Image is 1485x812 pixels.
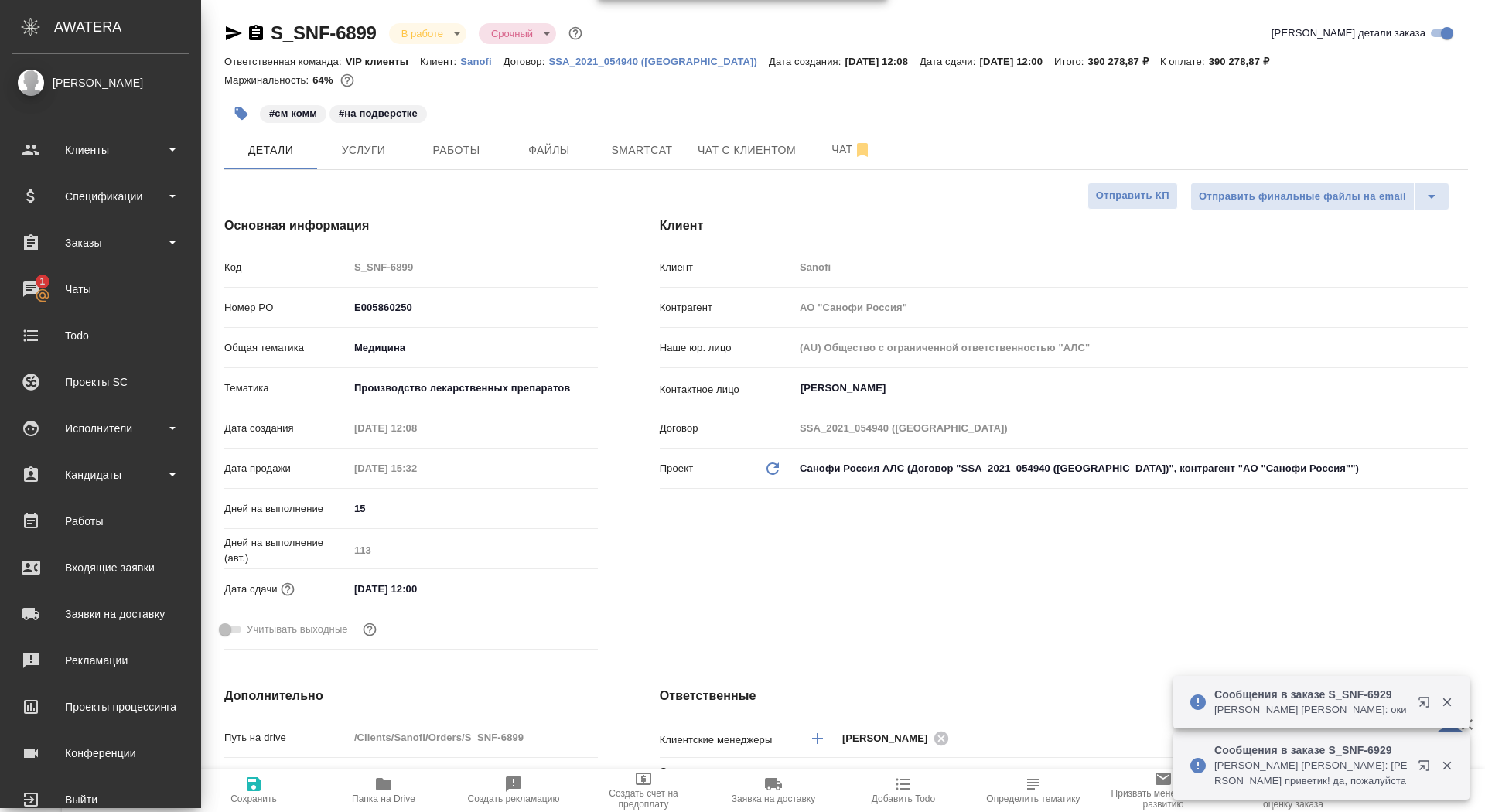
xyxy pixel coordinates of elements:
button: Сохранить [189,769,319,812]
button: Добавить Todo [838,769,968,812]
p: Путь на drive [224,730,349,745]
input: ✎ Введи что-нибудь [349,296,598,319]
div: Клиенты [12,138,189,162]
button: Закрыть [1431,695,1463,709]
span: Smartcat [605,141,679,160]
div: Чаты [12,278,189,301]
p: VIP клиенты [346,56,420,67]
a: Todo [4,316,197,355]
p: Ответственная команда [660,764,763,795]
button: Создать рекламацию [449,769,579,812]
p: Договор [660,421,794,436]
div: Рекламации [12,649,189,672]
div: Входящие заявки [12,556,189,579]
p: Итого: [1054,56,1087,67]
svg: Отписаться [853,141,872,159]
span: Сохранить [230,793,277,804]
span: Заявка на доставку [732,793,815,804]
button: Определить тематику [968,769,1098,812]
div: Заявки на доставку [12,602,189,626]
div: Проекты процессинга [12,695,189,718]
p: [DATE] 12:08 [845,56,920,67]
a: Работы [4,502,197,541]
a: Sanofi [460,54,504,67]
button: Добавить менеджера [799,720,836,757]
div: VIP клиенты [794,766,1468,793]
div: [PERSON_NAME] [12,74,189,91]
p: Договор: [504,56,549,67]
div: Заказы [12,231,189,254]
input: ✎ Введи что-нибудь [349,497,598,520]
p: [DATE] 12:00 [979,56,1054,67]
input: Пустое поле [349,256,598,278]
p: Контрагент [660,300,794,316]
h4: Дополнительно [224,687,598,705]
span: Услуги [326,141,401,160]
button: Создать счет на предоплату [579,769,708,812]
div: Исполнители [12,417,189,440]
button: Открыть в новой вкладке [1408,750,1446,787]
span: Файлы [512,141,586,160]
a: Рекламации [4,641,197,680]
p: Тематика [224,380,349,396]
span: Отправить финальные файлы на email [1199,188,1406,206]
div: AWATERA [54,12,201,43]
input: Пустое поле [349,457,484,479]
span: 1 [30,274,54,289]
input: Пустое поле [794,256,1468,278]
div: Конференции [12,742,189,765]
input: Пустое поле [349,417,484,439]
a: Заявки на доставку [4,595,197,633]
span: Чат [814,140,889,159]
span: Определить тематику [986,793,1080,804]
p: 390 278,87 ₽ [1209,56,1281,67]
p: Дней на выполнение (авт.) [224,535,349,566]
div: Todo [12,324,189,347]
p: Дата продажи [224,461,349,476]
p: [PERSON_NAME] [PERSON_NAME]: [PERSON_NAME] приветик! да, пожалуйста [1214,758,1408,789]
div: [PERSON_NAME] [842,728,954,748]
p: Номер PO [224,300,349,316]
div: Производство лекарственных препаратов [349,375,598,401]
button: Срочный [486,27,538,40]
div: Медицина [349,335,598,361]
p: Контактное лицо [660,382,794,397]
p: Клиент: [420,56,460,67]
span: Детали [234,141,308,160]
input: Пустое поле [794,296,1468,319]
p: Проект [660,461,694,476]
div: Работы [12,510,189,533]
p: Дата сдачи: [920,56,979,67]
a: Конференции [4,734,197,773]
div: Выйти [12,788,189,811]
h4: Ответственные [660,687,1468,705]
button: Открыть в новой вкладке [1408,687,1446,724]
p: Сообщения в заказе S_SNF-6929 [1214,687,1408,702]
p: #см комм [269,106,317,121]
p: Дней на выполнение [224,501,349,517]
button: Отправить финальные файлы на email [1190,183,1415,210]
span: [PERSON_NAME] детали заказа [1272,26,1425,41]
p: [PERSON_NAME] [PERSON_NAME]: оки [1214,702,1408,718]
button: Скопировать ссылку [247,24,265,43]
div: Кандидаты [12,463,189,486]
a: SSA_2021_054940 ([GEOGRAPHIC_DATA]) [548,54,769,67]
span: Учитывать выходные [247,622,348,637]
div: В работе [389,23,466,44]
input: ✎ Введи что-нибудь [349,578,484,600]
a: Проекты процессинга [4,687,197,726]
input: Пустое поле [794,336,1468,359]
h4: Основная информация [224,217,598,235]
span: Добавить Todo [872,793,935,804]
span: Создать рекламацию [468,793,560,804]
p: 64% [312,74,336,86]
span: Отправить КП [1096,187,1169,205]
span: Папка на Drive [352,793,415,804]
button: Open [1459,387,1463,390]
p: Сообщения в заказе S_SNF-6929 [1214,742,1408,758]
div: Спецификации [12,185,189,208]
h4: Клиент [660,217,1468,235]
p: Наше юр. лицо [660,340,794,356]
p: Sanofi [460,56,504,67]
button: Отправить КП [1087,183,1178,210]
